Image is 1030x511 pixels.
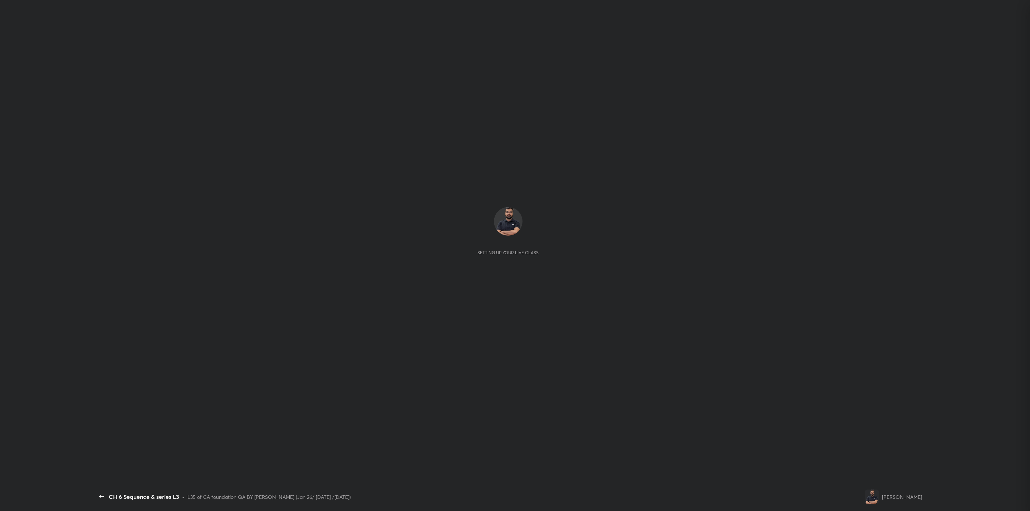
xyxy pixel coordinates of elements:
[187,493,351,501] div: L35 of CA foundation QA BY [PERSON_NAME] (Jan 26/ [DATE] /[DATE])
[109,492,179,501] div: CH 6 Sequence & series L3
[182,493,185,501] div: •
[865,490,879,504] img: 0020fdcc045b4a44a6896f6ec361806c.png
[494,207,523,236] img: 0020fdcc045b4a44a6896f6ec361806c.png
[477,250,539,255] div: Setting up your live class
[882,493,922,501] div: [PERSON_NAME]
